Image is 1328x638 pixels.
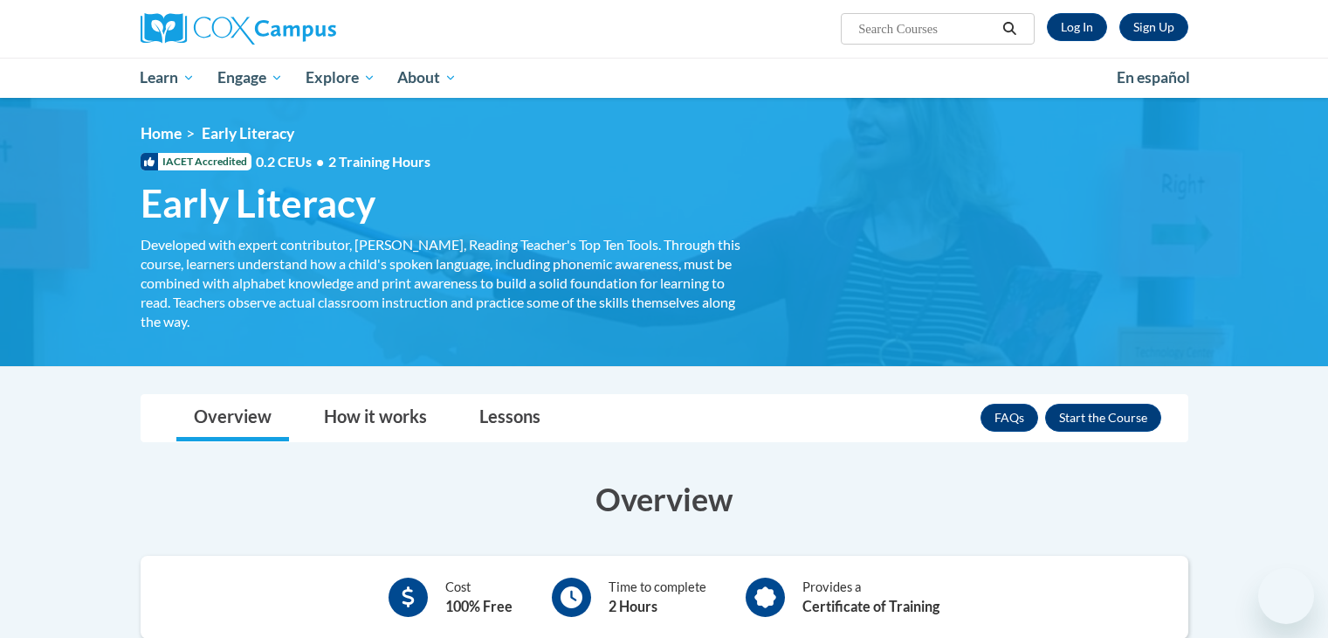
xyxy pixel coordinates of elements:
[397,67,457,88] span: About
[141,13,336,45] img: Cox Campus
[328,153,430,170] span: 2 Training Hours
[981,404,1038,432] a: FAQs
[445,578,513,617] div: Cost
[445,598,513,614] b: 100% Free
[462,395,558,441] a: Lessons
[1105,59,1201,96] a: En español
[141,477,1188,521] h3: Overview
[141,153,251,170] span: IACET Accredited
[202,124,294,142] span: Early Literacy
[141,124,182,142] a: Home
[802,598,939,614] b: Certificate of Training
[1117,68,1190,87] span: En español
[306,395,444,441] a: How it works
[857,18,996,39] input: Search Courses
[176,395,289,441] a: Overview
[1047,13,1107,41] a: Log In
[996,18,1022,39] button: Search
[141,13,472,45] a: Cox Campus
[256,152,430,171] span: 0.2 CEUs
[609,578,706,617] div: Time to complete
[802,578,939,617] div: Provides a
[141,235,743,331] div: Developed with expert contributor, [PERSON_NAME], Reading Teacher's Top Ten Tools. Through this c...
[1119,13,1188,41] a: Register
[140,67,195,88] span: Learn
[609,598,657,614] b: 2 Hours
[114,58,1214,98] div: Main menu
[1045,404,1161,432] button: Enroll
[316,153,324,170] span: •
[206,58,294,98] a: Engage
[141,180,375,226] span: Early Literacy
[386,58,468,98] a: About
[306,67,375,88] span: Explore
[129,58,207,98] a: Learn
[217,67,283,88] span: Engage
[1258,568,1314,624] iframe: Button to launch messaging window
[294,58,387,98] a: Explore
